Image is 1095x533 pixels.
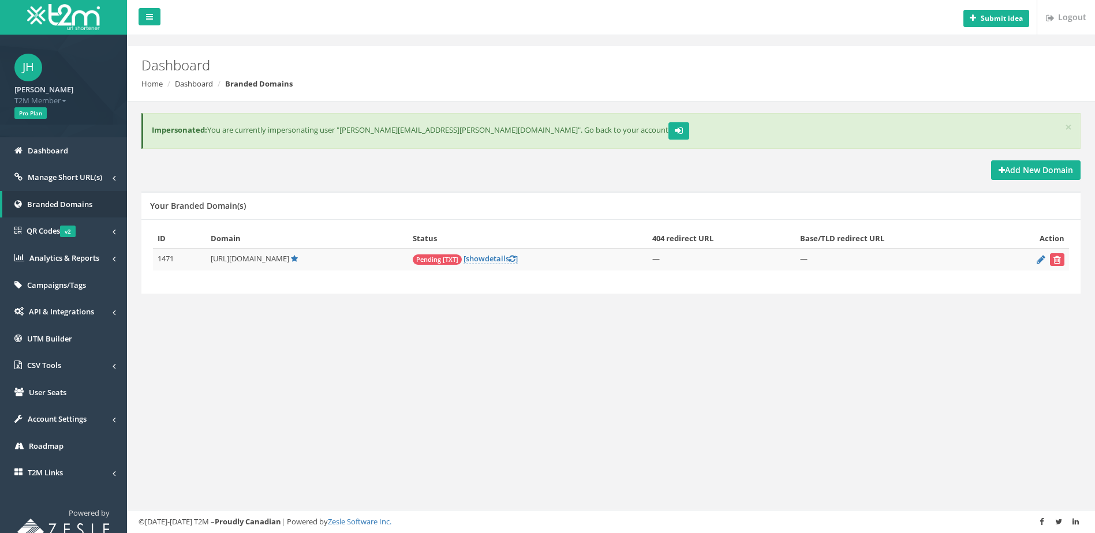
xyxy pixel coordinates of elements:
[153,249,206,271] td: 1471
[215,516,281,527] strong: Proudly Canadian
[648,228,795,249] th: 404 redirect URL
[28,467,63,478] span: T2M Links
[14,107,47,119] span: Pro Plan
[152,125,207,135] b: Impersonated:
[29,441,63,451] span: Roadmap
[211,253,289,264] span: [URL][DOMAIN_NAME]
[466,253,485,264] span: show
[141,58,921,73] h2: Dashboard
[60,226,76,237] span: v2
[963,10,1029,27] button: Submit idea
[1065,121,1072,133] button: ×
[206,228,408,249] th: Domain
[29,253,99,263] span: Analytics & Reports
[28,414,87,424] span: Account Settings
[27,360,61,370] span: CSV Tools
[27,280,86,290] span: Campaigns/Tags
[14,95,113,106] span: T2M Member
[981,13,1023,23] b: Submit idea
[464,253,518,264] a: [showdetails]
[28,145,68,156] span: Dashboard
[27,333,72,344] span: UTM Builder
[14,54,42,81] span: JH
[29,387,66,397] span: User Seats
[795,249,992,271] td: —
[795,228,992,249] th: Base/TLD redirect URL
[175,78,213,89] a: Dashboard
[14,81,113,106] a: [PERSON_NAME] T2M Member
[992,228,1069,249] th: Action
[991,160,1081,180] a: Add New Domain
[648,249,795,271] td: —
[141,113,1081,149] div: You are currently impersonating user "[PERSON_NAME][EMAIL_ADDRESS][PERSON_NAME][DOMAIN_NAME]". Go...
[27,226,76,236] span: QR Codes
[150,201,246,210] h5: Your Branded Domain(s)
[328,516,391,527] a: Zesle Software Inc.
[69,508,110,518] span: Powered by
[141,78,163,89] a: Home
[999,164,1073,175] strong: Add New Domain
[139,516,1083,527] div: ©[DATE]-[DATE] T2M – | Powered by
[14,84,73,95] strong: [PERSON_NAME]
[28,172,102,182] span: Manage Short URL(s)
[291,253,298,264] a: Default
[225,78,293,89] strong: Branded Domains
[413,254,462,265] span: Pending [TXT]
[29,306,94,317] span: API & Integrations
[408,228,648,249] th: Status
[27,4,100,30] img: T2M
[27,199,92,209] span: Branded Domains
[153,228,206,249] th: ID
